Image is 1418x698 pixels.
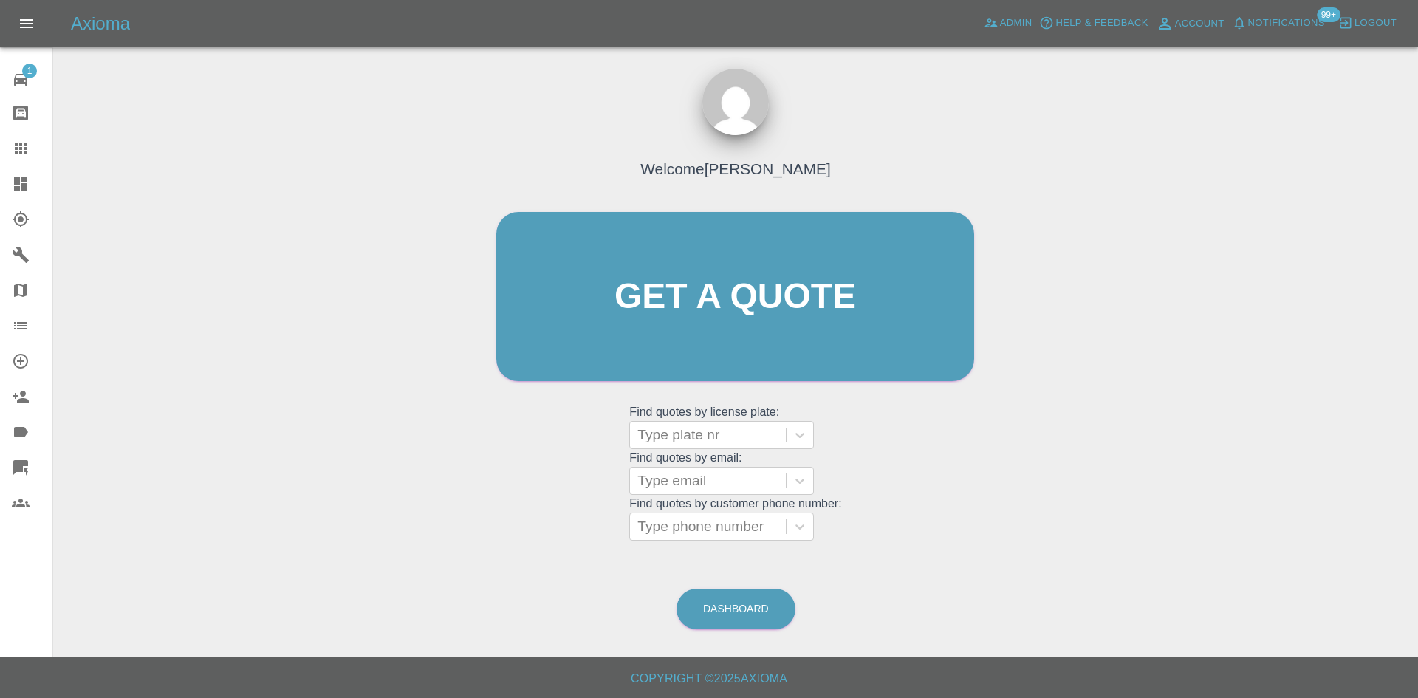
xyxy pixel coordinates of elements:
[12,668,1406,689] h6: Copyright © 2025 Axioma
[496,212,974,381] a: Get a quote
[9,6,44,41] button: Open drawer
[1152,12,1228,35] a: Account
[1335,12,1400,35] button: Logout
[22,64,37,78] span: 1
[1055,15,1148,32] span: Help & Feedback
[702,69,769,135] img: ...
[1035,12,1151,35] button: Help & Feedback
[71,12,130,35] h5: Axioma
[629,406,841,449] grid: Find quotes by license plate:
[1317,7,1340,22] span: 99+
[1354,15,1397,32] span: Logout
[629,497,841,541] grid: Find quotes by customer phone number:
[629,451,841,495] grid: Find quotes by email:
[677,589,795,629] a: Dashboard
[980,12,1036,35] a: Admin
[1248,15,1325,32] span: Notifications
[640,157,830,180] h4: Welcome [PERSON_NAME]
[1228,12,1329,35] button: Notifications
[1000,15,1032,32] span: Admin
[1175,16,1225,32] span: Account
